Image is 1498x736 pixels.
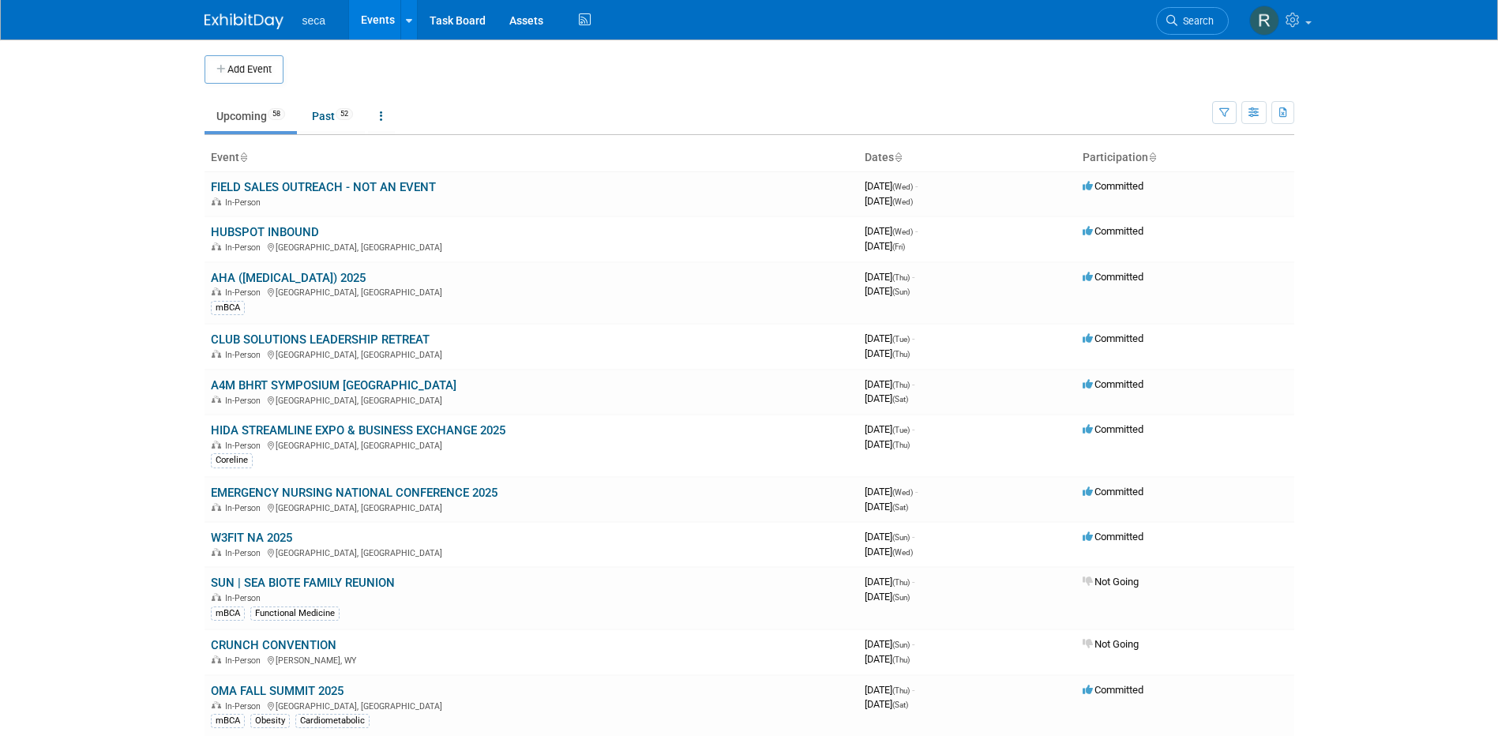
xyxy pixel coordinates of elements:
[211,393,852,406] div: [GEOGRAPHIC_DATA], [GEOGRAPHIC_DATA]
[912,576,914,588] span: -
[268,108,285,120] span: 58
[1083,576,1139,588] span: Not Going
[912,638,914,650] span: -
[211,576,395,590] a: SUN | SEA BIOTE FAMILY REUNION
[892,686,910,695] span: (Thu)
[912,378,914,390] span: -
[912,531,914,543] span: -
[892,593,910,602] span: (Sun)
[892,548,913,557] span: (Wed)
[892,273,910,282] span: (Thu)
[892,426,910,434] span: (Tue)
[205,13,283,29] img: ExhibitDay
[865,698,908,710] span: [DATE]
[894,151,902,163] a: Sort by Start Date
[211,240,852,253] div: [GEOGRAPHIC_DATA], [GEOGRAPHIC_DATA]
[225,548,265,558] span: In-Person
[211,453,253,468] div: Coreline
[865,392,908,404] span: [DATE]
[211,423,505,437] a: HIDA STREAMLINE EXPO & BUSINESS EXCHANGE 2025
[865,332,914,344] span: [DATE]
[211,271,366,285] a: AHA ([MEDICAL_DATA]) 2025
[1083,531,1143,543] span: Committed
[212,548,221,556] img: In-Person Event
[225,503,265,513] span: In-Person
[302,14,326,27] span: seca
[211,714,245,728] div: mBCA
[212,593,221,601] img: In-Person Event
[225,441,265,451] span: In-Person
[912,271,914,283] span: -
[336,108,353,120] span: 52
[1083,684,1143,696] span: Committed
[1083,332,1143,344] span: Committed
[1156,7,1229,35] a: Search
[912,332,914,344] span: -
[892,197,913,206] span: (Wed)
[1249,6,1279,36] img: Rachel Jordan
[212,350,221,358] img: In-Person Event
[1083,486,1143,498] span: Committed
[865,576,914,588] span: [DATE]
[211,301,245,315] div: mBCA
[865,486,918,498] span: [DATE]
[892,441,910,449] span: (Thu)
[892,287,910,296] span: (Sun)
[865,240,905,252] span: [DATE]
[912,423,914,435] span: -
[1083,225,1143,237] span: Committed
[892,700,908,709] span: (Sat)
[1148,151,1156,163] a: Sort by Participation Type
[865,225,918,237] span: [DATE]
[865,591,910,603] span: [DATE]
[211,653,852,666] div: [PERSON_NAME], WY
[212,503,221,511] img: In-Person Event
[865,423,914,435] span: [DATE]
[212,655,221,663] img: In-Person Event
[212,701,221,709] img: In-Person Event
[205,145,858,171] th: Event
[212,197,221,205] img: In-Person Event
[1083,423,1143,435] span: Committed
[225,655,265,666] span: In-Person
[225,350,265,360] span: In-Person
[892,578,910,587] span: (Thu)
[250,714,290,728] div: Obesity
[211,486,497,500] a: EMERGENCY NURSING NATIONAL CONFERENCE 2025
[239,151,247,163] a: Sort by Event Name
[225,242,265,253] span: In-Person
[212,441,221,449] img: In-Person Event
[865,180,918,192] span: [DATE]
[211,638,336,652] a: CRUNCH CONVENTION
[225,701,265,712] span: In-Person
[892,182,913,191] span: (Wed)
[212,396,221,404] img: In-Person Event
[211,546,852,558] div: [GEOGRAPHIC_DATA], [GEOGRAPHIC_DATA]
[892,640,910,649] span: (Sun)
[211,332,430,347] a: CLUB SOLUTIONS LEADERSHIP RETREAT
[915,180,918,192] span: -
[300,101,365,131] a: Past52
[892,503,908,512] span: (Sat)
[211,225,319,239] a: HUBSPOT INBOUND
[865,653,910,665] span: [DATE]
[865,684,914,696] span: [DATE]
[295,714,370,728] div: Cardiometabolic
[1083,638,1139,650] span: Not Going
[1083,180,1143,192] span: Committed
[1083,271,1143,283] span: Committed
[211,438,852,451] div: [GEOGRAPHIC_DATA], [GEOGRAPHIC_DATA]
[211,501,852,513] div: [GEOGRAPHIC_DATA], [GEOGRAPHIC_DATA]
[892,655,910,664] span: (Thu)
[915,486,918,498] span: -
[858,145,1076,171] th: Dates
[892,488,913,497] span: (Wed)
[211,606,245,621] div: mBCA
[211,684,344,698] a: OMA FALL SUMMIT 2025
[225,287,265,298] span: In-Person
[225,396,265,406] span: In-Person
[225,197,265,208] span: In-Person
[865,347,910,359] span: [DATE]
[212,242,221,250] img: In-Person Event
[211,378,456,392] a: A4M BHRT SYMPOSIUM [GEOGRAPHIC_DATA]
